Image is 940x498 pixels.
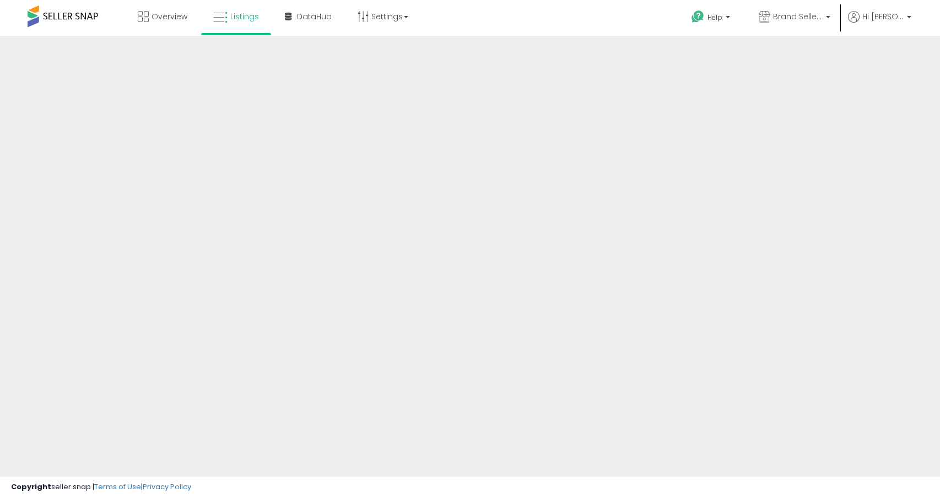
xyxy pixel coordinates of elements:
a: Help [683,2,741,36]
span: Help [707,13,722,22]
a: Hi [PERSON_NAME] [848,11,911,36]
a: Terms of Use [94,481,141,492]
span: Listings [230,11,259,22]
span: Hi [PERSON_NAME] [862,11,904,22]
a: Privacy Policy [143,481,191,492]
span: Brand Seller US [773,11,823,22]
i: Get Help [691,10,705,24]
strong: Copyright [11,481,51,492]
span: DataHub [297,11,332,22]
div: seller snap | | [11,482,191,492]
span: Overview [152,11,187,22]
